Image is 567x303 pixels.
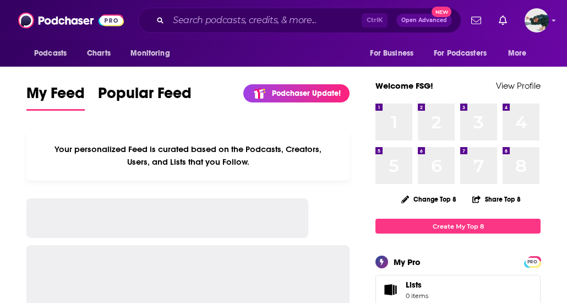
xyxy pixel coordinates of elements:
[26,43,81,64] button: open menu
[401,18,447,23] span: Open Advanced
[525,8,549,33] span: Logged in as fsg.publicity
[500,43,541,64] button: open menu
[406,292,428,300] span: 0 items
[379,282,401,297] span: Lists
[375,219,541,234] a: Create My Top 8
[494,11,511,30] a: Show notifications dropdown
[26,131,350,181] div: Your personalized Feed is curated based on the Podcasts, Creators, Users, and Lists that you Follow.
[434,46,487,61] span: For Podcasters
[406,280,428,290] span: Lists
[34,46,67,61] span: Podcasts
[130,46,170,61] span: Monitoring
[525,8,549,33] img: User Profile
[18,10,124,31] img: Podchaser - Follow, Share and Rate Podcasts
[394,257,421,267] div: My Pro
[26,84,85,109] span: My Feed
[375,80,433,91] a: Welcome FSG!
[406,280,422,290] span: Lists
[272,89,341,98] p: Podchaser Update!
[432,7,451,17] span: New
[526,258,539,266] span: PRO
[168,12,362,29] input: Search podcasts, credits, & more...
[526,257,539,266] a: PRO
[496,80,541,91] a: View Profile
[80,43,117,64] a: Charts
[472,188,521,210] button: Share Top 8
[395,192,463,206] button: Change Top 8
[362,13,388,28] span: Ctrl K
[467,11,486,30] a: Show notifications dropdown
[396,14,452,27] button: Open AdvancedNew
[26,84,85,111] a: My Feed
[525,8,549,33] button: Show profile menu
[123,43,184,64] button: open menu
[138,8,461,33] div: Search podcasts, credits, & more...
[427,43,503,64] button: open menu
[98,84,192,109] span: Popular Feed
[362,43,427,64] button: open menu
[87,46,111,61] span: Charts
[98,84,192,111] a: Popular Feed
[370,46,413,61] span: For Business
[508,46,527,61] span: More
